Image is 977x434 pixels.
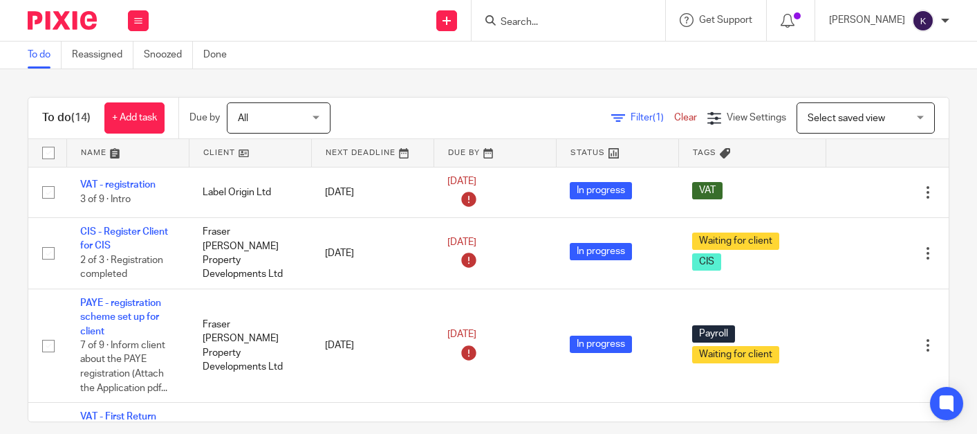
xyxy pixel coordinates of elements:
[570,336,632,353] span: In progress
[692,325,735,343] span: Payroll
[912,10,934,32] img: svg%3E
[104,102,165,134] a: + Add task
[570,182,632,199] span: In progress
[80,341,167,393] span: 7 of 9 · Inform client about the PAYE registration (Attach the Application pdf...
[499,17,624,29] input: Search
[727,113,786,123] span: View Settings
[447,329,476,339] span: [DATE]
[692,233,779,250] span: Waiting for client
[80,180,156,190] a: VAT - registration
[189,111,220,125] p: Due by
[447,237,476,247] span: [DATE]
[693,149,716,156] span: Tags
[311,289,434,402] td: [DATE]
[311,218,434,289] td: [DATE]
[189,289,311,402] td: Fraser [PERSON_NAME] Property Developments Ltd
[80,298,161,336] a: PAYE - registration scheme set up for client
[28,11,97,30] img: Pixie
[72,42,133,69] a: Reassigned
[653,113,664,123] span: (1)
[692,182,723,199] span: VAT
[570,243,632,260] span: In progress
[808,114,885,123] span: Select saved view
[189,218,311,289] td: Fraser [PERSON_NAME] Property Developments Ltd
[674,113,697,123] a: Clear
[238,114,248,123] span: All
[80,227,168,251] a: CIS - Register Client for CIS
[28,42,62,69] a: To do
[80,195,131,204] span: 3 of 9 · Intro
[203,42,237,69] a: Done
[829,13,905,27] p: [PERSON_NAME]
[311,167,434,218] td: [DATE]
[71,112,91,123] span: (14)
[447,177,476,186] span: [DATE]
[692,253,721,271] span: CIS
[42,111,91,125] h1: To do
[189,167,311,218] td: Label Origin Ltd
[699,15,752,25] span: Get Support
[692,346,779,363] span: Waiting for client
[631,113,674,123] span: Filter
[80,255,163,280] span: 2 of 3 · Registration completed
[144,42,193,69] a: Snoozed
